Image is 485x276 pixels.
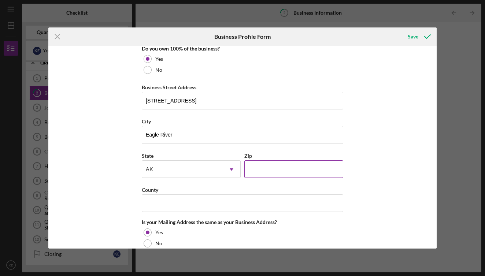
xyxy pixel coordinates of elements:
div: Do you own 100% of the business? [142,46,343,52]
div: Is your Mailing Address the same as your Business Address? [142,219,343,225]
label: City [142,118,151,124]
label: Yes [155,56,163,62]
label: Business Street Address [142,84,196,90]
div: Save [408,29,418,44]
label: No [155,240,162,246]
h6: Business Profile Form [214,33,271,40]
div: AK [146,166,153,172]
label: County [142,187,158,193]
label: Zip [244,153,252,159]
label: No [155,67,162,73]
button: Save [400,29,437,44]
label: Yes [155,230,163,235]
